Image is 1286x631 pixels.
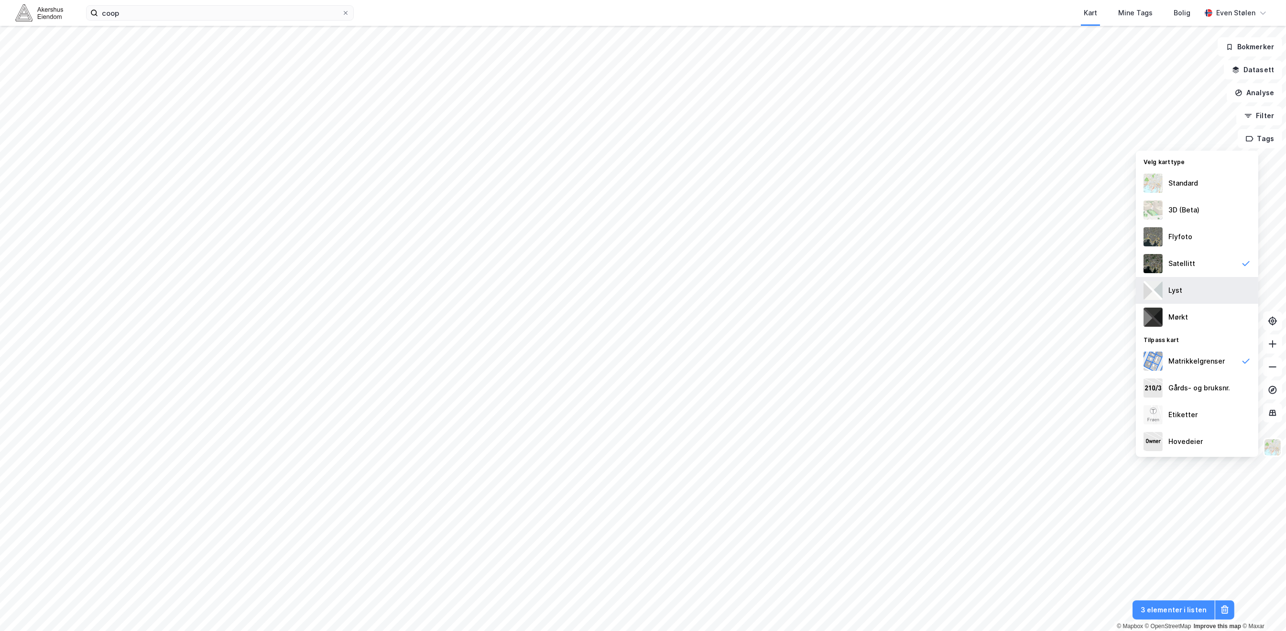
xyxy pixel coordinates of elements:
[1144,405,1163,424] img: Z
[1136,331,1258,348] div: Tilpass kart
[1144,308,1163,327] img: nCdM7BzjoCAAAAAElFTkSuQmCC
[15,4,63,21] img: akershus-eiendom-logo.9091f326c980b4bce74ccdd9f866810c.svg
[1264,438,1282,456] img: Z
[1174,7,1190,19] div: Bolig
[1238,585,1286,631] iframe: Chat Widget
[1224,60,1282,79] button: Datasett
[1168,177,1198,189] div: Standard
[1144,227,1163,246] img: Z
[1117,623,1143,630] a: Mapbox
[1145,623,1191,630] a: OpenStreetMap
[1118,7,1153,19] div: Mine Tags
[1168,382,1230,394] div: Gårds- og bruksnr.
[1144,200,1163,220] img: Z
[1136,153,1258,170] div: Velg karttype
[1168,204,1199,216] div: 3D (Beta)
[1144,254,1163,273] img: 9k=
[1133,600,1215,620] button: 3 elementer i listen
[1144,378,1163,398] img: cadastreKeys.547ab17ec502f5a4ef2b.jpeg
[1168,355,1225,367] div: Matrikkelgrenser
[1144,352,1163,371] img: cadastreBorders.cfe08de4b5ddd52a10de.jpeg
[1236,106,1282,125] button: Filter
[1144,174,1163,193] img: Z
[1238,585,1286,631] div: Kontrollprogram for chat
[1144,432,1163,451] img: majorOwner.b5e170eddb5c04bfeeff.jpeg
[1168,409,1198,421] div: Etiketter
[98,6,342,20] input: Søk på adresse, matrikkel, gårdeiere, leietakere eller personer
[1168,311,1188,323] div: Mørkt
[1084,7,1097,19] div: Kart
[1227,83,1282,102] button: Analyse
[1238,129,1282,148] button: Tags
[1216,7,1255,19] div: Even Stølen
[1168,231,1192,243] div: Flyfoto
[1168,258,1195,269] div: Satellitt
[1144,281,1163,300] img: luj3wr1y2y3+OchiMxRmMxRlscgabnMEmZ7DJGWxyBpucwSZnsMkZbHIGm5zBJmewyRlscgabnMEmZ7DJGWxyBpucwSZnsMkZ...
[1168,285,1182,296] div: Lyst
[1194,623,1241,630] a: Improve this map
[1218,37,1282,56] button: Bokmerker
[1168,436,1203,447] div: Hovedeier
